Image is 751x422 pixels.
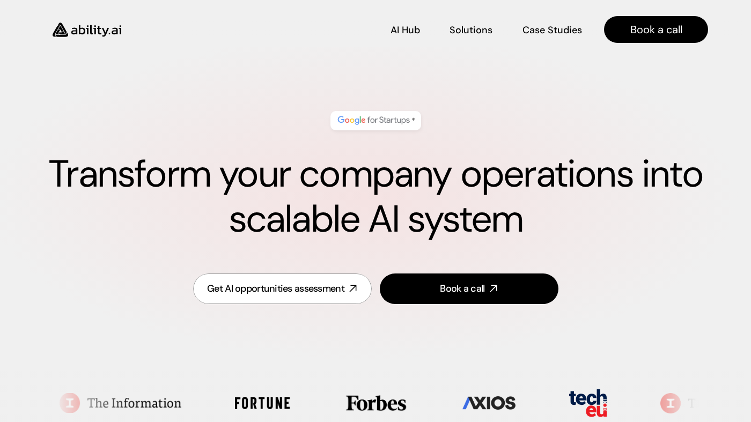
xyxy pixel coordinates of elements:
a: Book a call [380,273,558,304]
a: Case Studies [522,20,583,39]
a: AI Hub [391,20,420,39]
p: AI Hub [391,24,420,37]
a: Get AI opportunities assessment [193,273,372,304]
nav: Main navigation [136,16,708,43]
div: Book a call [440,282,484,295]
a: Book a call [604,16,708,43]
a: Solutions [450,20,492,39]
div: Get AI opportunities assessment [207,282,344,295]
p: Solutions [450,24,492,37]
h1: Transform your company operations into scalable AI system [43,152,708,242]
p: Case Studies [522,24,582,37]
p: Book a call [630,22,682,37]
